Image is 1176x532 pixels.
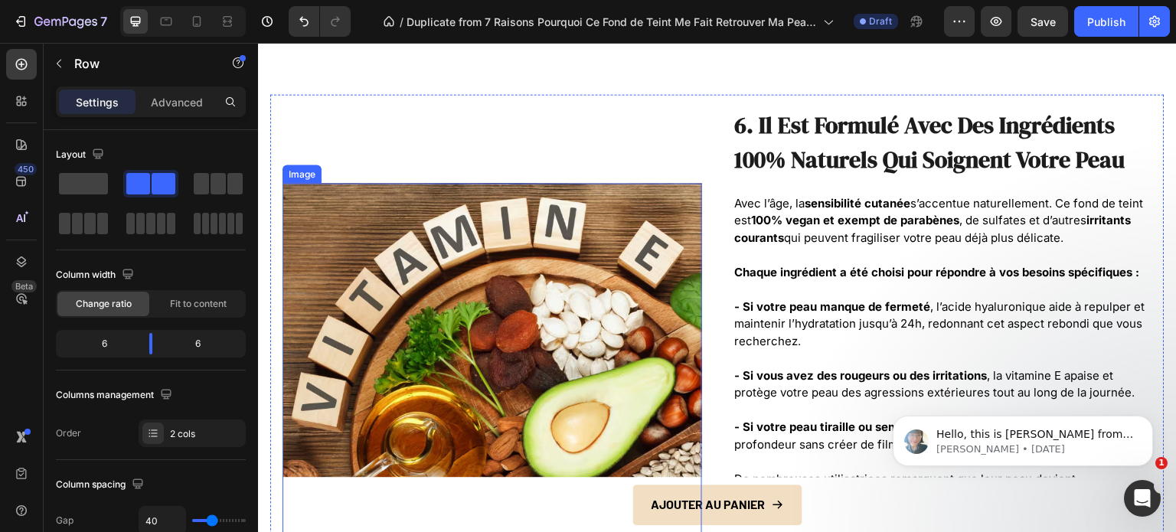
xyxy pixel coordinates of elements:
[476,256,893,308] p: , l’acide hyaluronique aide à repulper et maintenir l’hydratation jusqu’à 24h, redonnant cet aspe...
[56,385,175,406] div: Columns management
[76,94,119,110] p: Settings
[56,265,137,286] div: Column width
[407,14,817,30] span: Duplicate from 7 Raisons Pourquoi Ce Fond de Teint Me Fait Retrouver Ma Peau de 30 Ans
[1018,6,1068,37] button: Save
[1031,15,1056,28] span: Save
[56,145,107,165] div: Layout
[56,426,81,440] div: Order
[870,383,1176,491] iframe: Intercom notifications message
[400,14,403,30] span: /
[476,222,881,237] strong: Chaque ingrédient a été choisi pour répondre à vos besoins spécifiques :
[1087,14,1125,30] div: Publish
[170,427,242,441] div: 2 cols
[11,280,37,292] div: Beta
[56,475,147,495] div: Column spacing
[67,44,264,224] span: Hello, this is [PERSON_NAME] from GemPages again. I wanted to follow up with you to confirm if yo...
[476,377,694,391] strong: - Si votre peau tiraille ou semble sèche
[1074,6,1138,37] button: Publish
[74,54,204,73] p: Row
[165,333,243,354] div: 6
[151,94,203,110] p: Advanced
[547,153,652,168] strong: sensibilité cutanée
[476,325,729,340] strong: - Si vous avez des rougeurs ou des irritations
[28,124,60,138] div: Image
[476,256,672,271] strong: - Si votre peau manque de fermeté
[15,163,37,175] div: 450
[67,59,264,73] p: Message from Annie, sent 1d ago
[258,43,1176,532] iframe: Design area
[476,325,893,359] p: , la vitamine E apaise et protège votre peau des agressions extérieures tout au long de la journée.
[476,428,893,514] p: De nombreuses utilisatrices remarquent que leur peau devient progressivement avec cette formule. ...
[869,15,892,28] span: Draft
[76,297,132,311] span: Change ratio
[475,64,894,135] h2: 6. Il Est Formulé Avec Des Ingrédients 100% Naturels Qui Soignent Votre Peau
[476,376,893,410] p: , les huiles naturelles nourrissent en profondeur sans créer de film gras ni obstruer les pores.
[100,12,107,31] p: 7
[476,170,873,202] strong: irritants courants
[59,333,137,354] div: 6
[375,442,544,482] a: Ajouter au panier
[1124,480,1161,517] iframe: Intercom live chat
[170,297,227,311] span: Fit to content
[6,6,114,37] button: 7
[493,170,701,184] strong: 100% vegan et exempt de parabènes
[394,451,508,473] p: Ajouter au panier
[56,514,73,527] div: Gap
[476,152,893,204] p: Avec l’âge, la s’accentue naturellement. Ce fond de teint est , de sulfates et d’autres qui peuve...
[1155,457,1168,469] span: 1
[289,6,351,37] div: Undo/Redo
